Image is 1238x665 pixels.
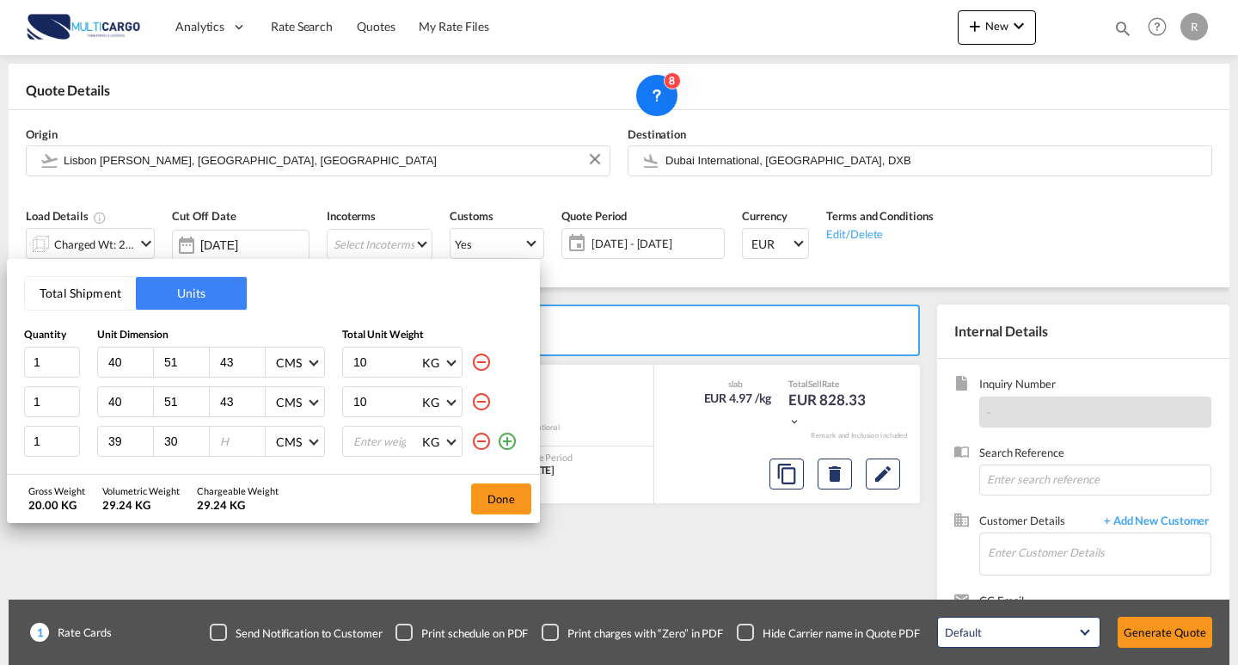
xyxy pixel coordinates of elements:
[352,427,420,456] input: Enter weight
[422,395,439,409] div: KG
[497,431,518,452] md-icon: icon-plus-circle-outline
[25,277,136,310] button: Total Shipment
[197,484,279,497] div: Chargeable Weight
[28,484,85,497] div: Gross Weight
[471,352,492,373] md-icon: icon-minus-circle-outline
[197,497,279,513] div: 29.24 KG
[24,426,80,457] input: Qty
[136,277,247,310] button: Units
[162,354,209,370] input: W
[28,497,85,513] div: 20.00 KG
[422,434,439,449] div: KG
[107,434,153,449] input: L
[218,354,265,370] input: H
[276,355,302,370] div: CMS
[342,328,523,342] div: Total Unit Weight
[218,394,265,409] input: H
[471,431,492,452] md-icon: icon-minus-circle-outline
[422,355,439,370] div: KG
[97,328,325,342] div: Unit Dimension
[24,328,80,342] div: Quantity
[471,483,531,514] button: Done
[218,434,265,449] input: H
[352,387,420,416] input: Enter weight
[276,395,302,409] div: CMS
[107,354,153,370] input: L
[24,347,80,378] input: Qty
[276,434,302,449] div: CMS
[471,391,492,412] md-icon: icon-minus-circle-outline
[162,394,209,409] input: W
[102,484,180,497] div: Volumetric Weight
[352,348,420,377] input: Enter weight
[162,434,209,449] input: W
[102,497,180,513] div: 29.24 KG
[107,394,153,409] input: L
[24,386,80,417] input: Qty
